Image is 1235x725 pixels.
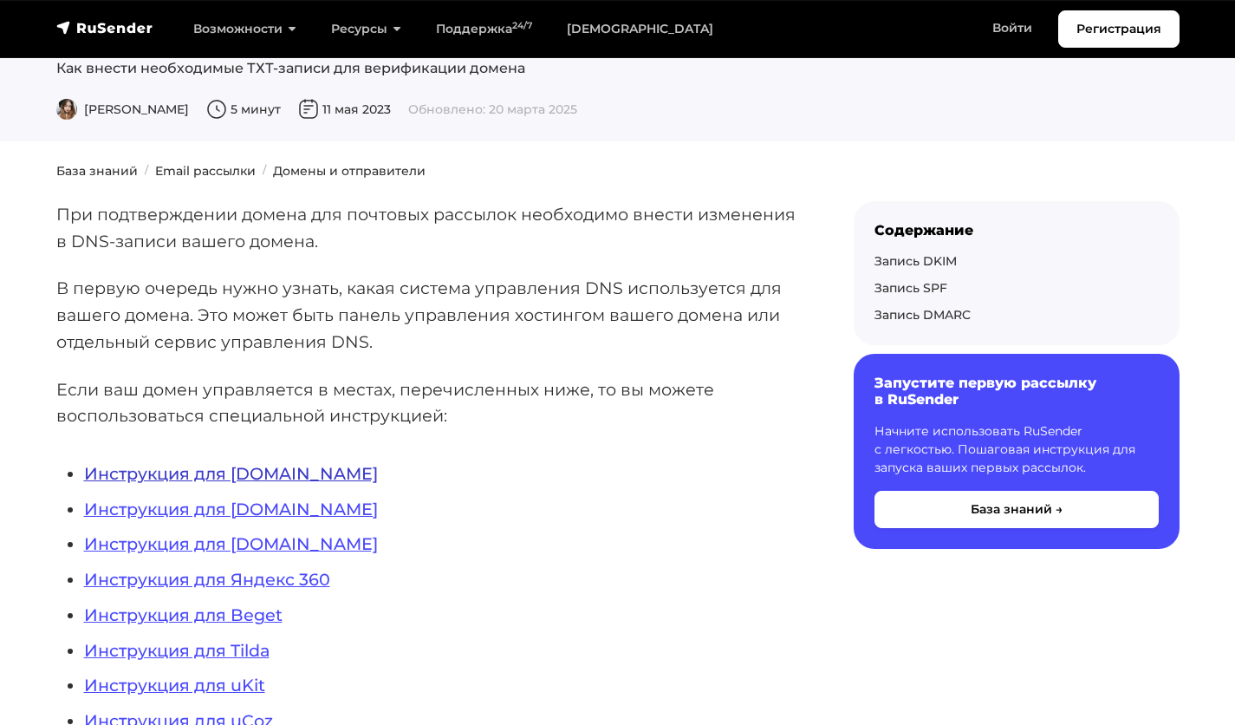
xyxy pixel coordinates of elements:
[84,675,265,696] a: Инструкция для uKit
[1058,10,1180,48] a: Регистрация
[56,163,138,179] a: База знаний
[874,222,1159,238] div: Содержание
[314,11,419,47] a: Ресурсы
[84,604,283,625] a: Инструкция для Beget
[975,10,1050,46] a: Войти
[408,101,577,117] span: Обновлено: 20 марта 2025
[84,499,378,519] a: Инструкция для [DOMAIN_NAME]
[206,99,227,120] img: Время чтения
[874,491,1159,528] button: База знаний →
[46,162,1190,180] nav: breadcrumb
[512,20,532,31] sup: 24/7
[56,58,1180,79] p: Как внести необходимые ТХТ-записи для верификации домена
[854,354,1180,548] a: Запустите первую рассылку в RuSender Начните использовать RuSender с легкостью. Пошаговая инструк...
[56,275,798,355] p: В первую очередь нужно узнать, какая система управления DNS используется для вашего домена. Это м...
[298,99,319,120] img: Дата публикации
[56,376,798,429] p: Если ваш домен управляется в местах, перечисленных ниже, то вы можете воспользоваться специальной...
[298,101,391,117] span: 11 мая 2023
[874,253,957,269] a: Запись DKIM
[874,422,1159,477] p: Начните использовать RuSender с легкостью. Пошаговая инструкция для запуска ваших первых рассылок.
[273,163,426,179] a: Домены и отправители
[874,307,971,323] a: Запись DMARC
[176,11,314,47] a: Возможности
[84,640,270,661] a: Инструкция для Tilda
[874,280,947,296] a: Запись SPF
[84,533,378,554] a: Инструкция для [DOMAIN_NAME]
[419,11,549,47] a: Поддержка24/7
[56,19,153,36] img: RuSender
[56,201,798,254] p: При подтверждении домена для почтовых рассылок необходимо внести изменения в DNS-записи вашего до...
[206,101,281,117] span: 5 минут
[56,101,189,117] span: [PERSON_NAME]
[84,569,330,590] a: Инструкция для Яндекс 360
[155,163,256,179] a: Email рассылки
[84,463,378,484] a: Инструкция для [DOMAIN_NAME]
[874,375,1159,408] h6: Запустите первую рассылку в RuSender
[549,11,731,47] a: [DEMOGRAPHIC_DATA]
